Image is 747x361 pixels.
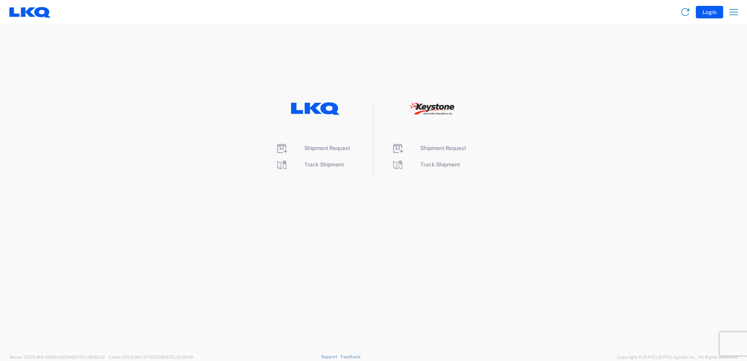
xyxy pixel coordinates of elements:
span: Copyright © [DATE]-[DATE] Agistix Inc., All Rights Reserved [617,354,738,361]
span: Track Shipment [420,161,460,168]
span: Shipment Request [420,145,466,151]
a: Shipment Request [275,145,350,151]
span: [DATE] 10:20:09 [161,355,193,359]
span: [DATE] 09:50:32 [72,355,105,359]
a: Shipment Request [391,145,466,151]
a: Track Shipment [391,161,460,168]
button: Login [696,6,723,18]
a: Feedback [341,354,361,359]
span: Server: 2025.18.0-659fc4323ef [9,355,105,359]
a: Support [321,354,341,359]
a: Track Shipment [275,161,344,168]
span: Client: 2025.18.0-27d3021 [109,355,193,359]
span: Track Shipment [304,161,344,168]
span: Shipment Request [304,145,350,151]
